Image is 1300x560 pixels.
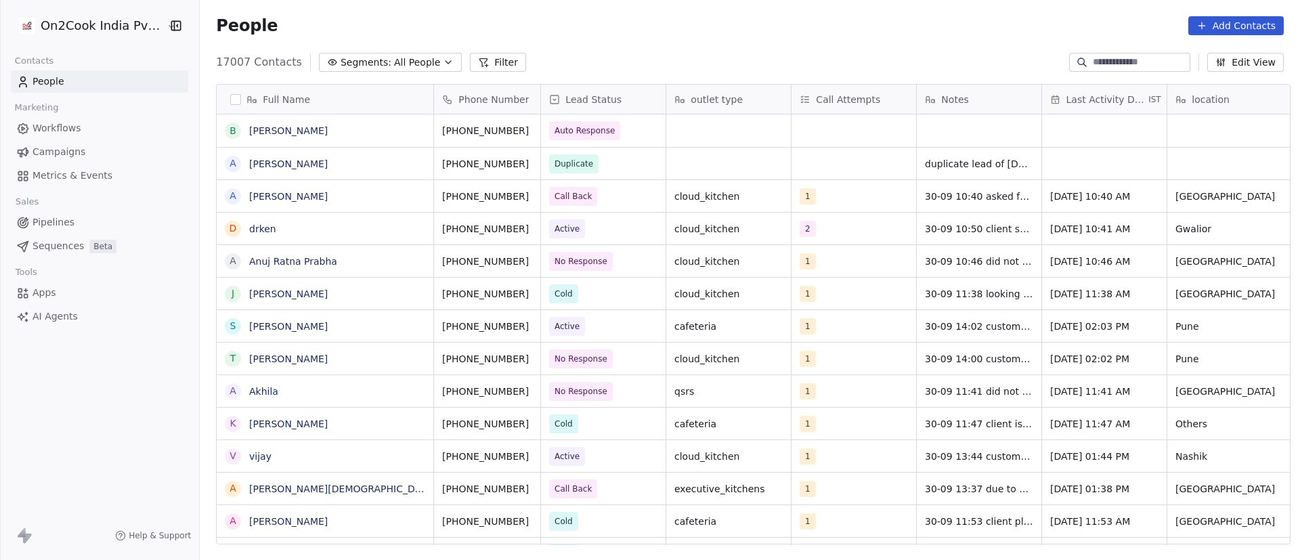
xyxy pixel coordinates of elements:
span: Metrics & Events [32,169,112,183]
div: d [230,221,237,236]
span: Sequences [32,239,84,253]
span: Cold [555,515,573,528]
div: A [230,254,237,268]
span: Gwalior [1175,222,1284,236]
span: cloud_kitchen [674,287,783,301]
span: [PHONE_NUMBER] [442,352,532,366]
a: [PERSON_NAME] [249,353,328,364]
a: People [11,70,188,93]
span: Cold [555,287,573,301]
span: 30-09 11:53 client plan to open fast - food shop [DATE] details shared [925,515,1033,528]
div: grid [217,114,434,545]
span: Segments: [341,56,391,70]
span: AI Agents [32,309,78,324]
span: [DATE] 10:46 AM [1050,255,1158,268]
span: Others [1175,417,1284,431]
span: cafeteria [674,417,783,431]
button: Add Contacts [1188,16,1284,35]
span: 30-09 11:38 looking for personal use [925,287,1033,301]
span: [DATE] 11:41 AM [1050,385,1158,398]
span: Tools [9,262,43,282]
span: [DATE] 11:38 AM [1050,287,1158,301]
span: Active [555,222,580,236]
a: [PERSON_NAME] [249,516,328,527]
span: Marketing [9,98,64,118]
span: [GEOGRAPHIC_DATA] [1175,255,1284,268]
a: [PERSON_NAME][DEMOGRAPHIC_DATA] [249,483,435,494]
span: Workflows [32,121,81,135]
span: 30-09 10:46 did not pick up call WA sent [925,255,1033,268]
a: [PERSON_NAME] [249,288,328,299]
span: cloud_kitchen [674,255,783,268]
a: SequencesBeta [11,235,188,257]
span: 1 [800,513,816,530]
span: 30-09 14:00 customer didnt pickup the call details shared [925,352,1033,366]
span: All People [394,56,440,70]
span: [PHONE_NUMBER] [442,515,532,528]
a: Pipelines [11,211,188,234]
span: [DATE] 10:40 AM [1050,190,1158,203]
span: location [1192,93,1230,106]
a: [PERSON_NAME] [249,158,328,169]
div: location [1167,85,1292,114]
a: [PERSON_NAME] [249,191,328,202]
span: Apps [32,286,56,300]
span: 30-09 11:47 client is planning for restaurant in next year details shared [925,417,1033,431]
span: [DATE] 02:02 PM [1050,352,1158,366]
span: 1 [800,188,816,204]
span: outlet type [691,93,743,106]
span: 1 [800,253,816,270]
a: [PERSON_NAME] [249,125,328,136]
span: 2 [800,221,816,237]
span: Pipelines [32,215,74,230]
div: K [230,416,236,431]
span: Campaigns [32,145,85,159]
div: S [230,319,236,333]
span: Call Attempts [816,93,880,106]
div: Last Activity DateIST [1042,85,1167,114]
a: [PERSON_NAME] [249,321,328,332]
div: Full Name [217,85,433,114]
span: [DATE] 11:53 AM [1050,515,1158,528]
span: [GEOGRAPHIC_DATA] [1175,190,1284,203]
span: 17007 Contacts [216,54,302,70]
div: T [230,351,236,366]
span: Nashik [1175,450,1284,463]
span: Full Name [263,93,310,106]
span: 30-09 10:40 asked for call back [925,190,1033,203]
span: Contacts [9,51,60,71]
span: 1 [800,448,816,465]
div: outlet type [666,85,791,114]
span: [DATE] 11:47 AM [1050,417,1158,431]
span: Beta [89,240,116,253]
div: v [230,449,237,463]
span: [PHONE_NUMBER] [442,124,532,137]
span: [PHONE_NUMBER] [442,385,532,398]
span: Active [555,450,580,463]
span: IST [1148,94,1161,105]
span: [GEOGRAPHIC_DATA] [1175,385,1284,398]
span: 1 [800,481,816,497]
span: [PHONE_NUMBER] [442,417,532,431]
button: Filter [470,53,526,72]
div: Call Attempts [792,85,916,114]
button: Edit View [1207,53,1284,72]
span: Last Activity Date [1066,93,1146,106]
a: vijay [249,451,272,462]
span: No Response [555,385,607,398]
div: A [230,189,237,203]
a: Anuj Ratna Prabha [249,256,337,267]
span: 1 [800,416,816,432]
span: [PHONE_NUMBER] [442,222,532,236]
span: cafeteria [674,515,783,528]
span: 1 [800,351,816,367]
span: 30-09 11:41 did not pick up call WA sent [925,385,1033,398]
span: Sales [9,192,45,212]
span: cloud_kitchen [674,222,783,236]
span: Duplicate [555,157,593,171]
span: No Response [555,352,607,366]
span: Phone Number [458,93,529,106]
span: 1 [800,318,816,335]
button: On2Cook India Pvt. Ltd. [16,14,158,37]
span: On2Cook India Pvt. Ltd. [41,17,163,35]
